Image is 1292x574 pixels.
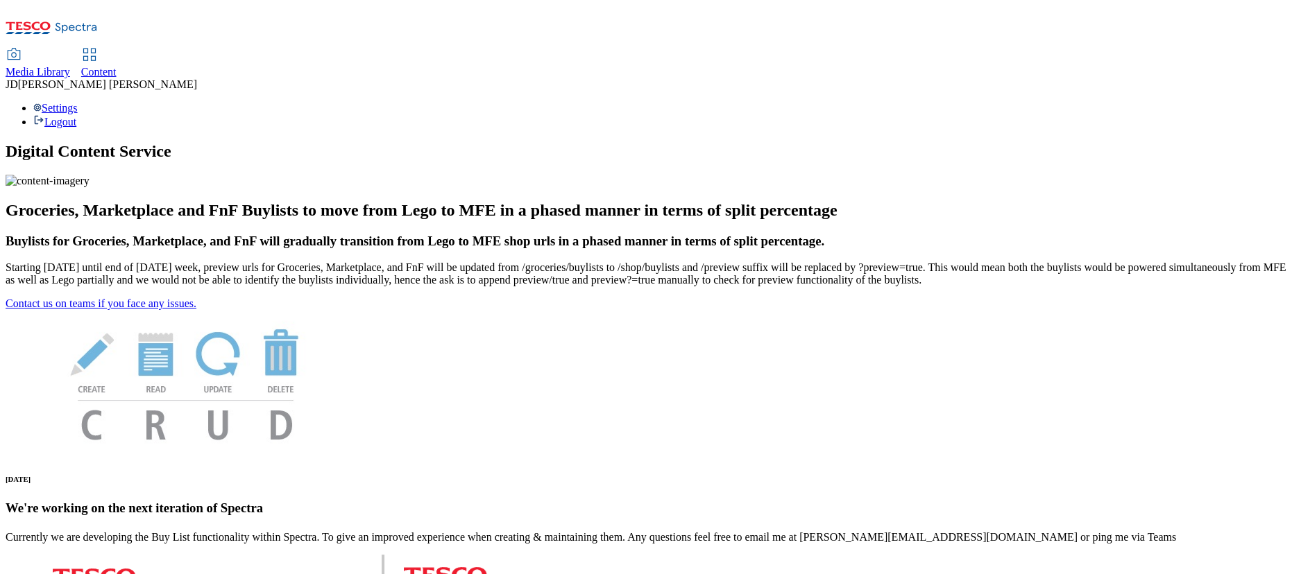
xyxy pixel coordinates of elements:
span: Content [81,66,117,78]
p: Starting [DATE] until end of [DATE] week, preview urls for Groceries, Marketplace, and FnF will b... [6,261,1286,286]
h6: [DATE] [6,475,1286,483]
img: content-imagery [6,175,90,187]
h2: Groceries, Marketplace and FnF Buylists to move from Lego to MFE in a phased manner in terms of s... [6,201,1286,220]
h3: Buylists for Groceries, Marketplace, and FnF will gradually transition from Lego to MFE shop urls... [6,234,1286,249]
h1: Digital Content Service [6,142,1286,161]
a: Content [81,49,117,78]
h3: We're working on the next iteration of Spectra [6,501,1286,516]
span: [PERSON_NAME] [PERSON_NAME] [18,78,197,90]
p: Currently we are developing the Buy List functionality within Spectra. To give an improved experi... [6,531,1286,543]
a: Media Library [6,49,70,78]
a: Contact us on teams if you face any issues. [6,297,196,309]
span: Media Library [6,66,70,78]
img: News Image [6,310,366,455]
a: Settings [33,102,78,114]
span: JD [6,78,18,90]
a: Logout [33,116,76,128]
